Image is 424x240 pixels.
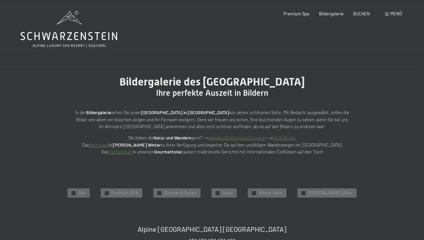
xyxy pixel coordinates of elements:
span: Alle [78,190,86,196]
a: Premium Spa [283,11,309,16]
strong: Natur und Wandern [154,135,191,141]
a: Küchenteam [108,149,133,155]
span: Bildergalerie des [GEOGRAPHIC_DATA] [119,75,305,88]
a: Aktivteam [89,142,108,148]
span: ✓ [253,191,255,195]
span: Premium SPA [112,190,138,196]
span: ✓ [158,191,161,195]
a: Ski & Winter [272,135,296,141]
span: Winter Aktiv [259,190,282,196]
p: Sie lieben die gern? --> ---> Das ist zu Ihrer Verfügung und begleitet Sie auf den unzähligen Wan... [75,134,349,155]
strong: Gourmethotel [154,149,181,155]
span: Zimmer & Suiten [164,190,196,196]
span: ✓ [217,191,219,195]
span: ✓ [73,191,75,195]
p: In der sehen Sie unser von seiner schönsten Seite. Mit Bedacht ausgewählt, sollen die Bilder von ... [75,109,349,130]
span: [PERSON_NAME] Aktiv [308,190,352,196]
span: Alpine [GEOGRAPHIC_DATA] [GEOGRAPHIC_DATA] [138,225,286,233]
span: Ihre perfekte Auszeit in Bildern [156,88,268,98]
a: BUCHEN [353,11,370,16]
span: Hotel [222,190,233,196]
strong: [GEOGRAPHIC_DATA] in [GEOGRAPHIC_DATA] [141,110,229,115]
a: Wandern&AktivitätenSommer [209,135,265,141]
a: Bildergalerie [319,11,344,16]
span: ✓ [303,191,305,195]
strong: Bildergalerie [86,110,111,115]
span: Menü [390,11,402,16]
span: ✓ [106,191,108,195]
strong: [PERSON_NAME] Winter [113,142,161,148]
